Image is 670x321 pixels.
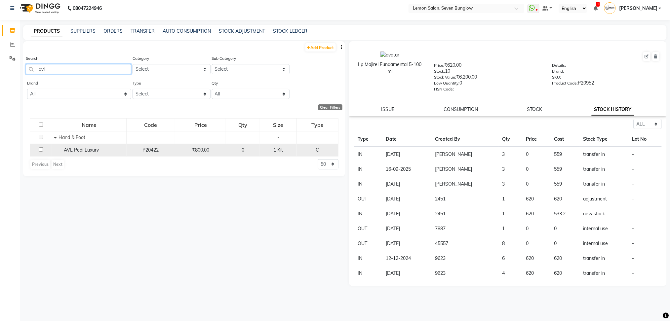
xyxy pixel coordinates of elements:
[550,192,579,206] td: 620
[550,266,579,281] td: 620
[434,62,542,71] div: ₹620.00
[579,266,628,281] td: transfer in
[628,177,662,192] td: -
[522,221,550,236] td: 0
[64,147,99,153] span: AVL Pedi Luxury
[431,251,498,266] td: 9623
[434,62,444,68] label: Price:
[628,206,662,221] td: -
[579,221,628,236] td: internal use
[274,147,283,153] span: 1 Kit
[354,162,382,177] td: IN
[431,147,498,162] td: [PERSON_NAME]
[628,236,662,251] td: -
[381,106,395,112] a: ISSUE
[628,221,662,236] td: -
[59,134,85,140] span: Hand & Foot
[550,132,579,147] th: Cost
[550,162,579,177] td: 559
[552,62,566,68] label: Details:
[354,206,382,221] td: IN
[522,177,550,192] td: 0
[382,147,431,162] td: [DATE]
[356,61,424,75] div: Lp Majirel Fundamental 5-100 ml
[277,134,279,140] span: -
[382,266,431,281] td: [DATE]
[354,236,382,251] td: OUT
[498,132,522,147] th: Qty
[579,206,628,221] td: new stock
[579,236,628,251] td: internal use
[498,221,522,236] td: 1
[382,192,431,206] td: [DATE]
[431,221,498,236] td: 7887
[305,43,336,52] a: Add Product
[382,206,431,221] td: [DATE]
[212,80,218,86] label: Qty
[318,104,342,110] div: Clear Filters
[604,2,616,14] img: Umang Satra
[431,177,498,192] td: [PERSON_NAME]
[550,177,579,192] td: 559
[550,236,579,251] td: 0
[26,55,38,61] label: Search
[354,192,382,206] td: OUT
[354,147,382,162] td: IN
[31,25,62,37] a: PRODUCTS
[431,236,498,251] td: 45557
[382,236,431,251] td: [DATE]
[354,251,382,266] td: IN
[579,147,628,162] td: transfer in
[579,192,628,206] td: adjustment
[434,68,445,74] label: Stock:
[628,251,662,266] td: -
[26,64,131,74] input: Search by product name or code
[382,251,431,266] td: 12-12-2024
[434,68,542,77] div: 10
[431,206,498,221] td: 2451
[619,5,657,12] span: [PERSON_NAME]
[431,162,498,177] td: [PERSON_NAME]
[176,119,225,131] div: Price
[354,266,382,281] td: IN
[628,192,662,206] td: -
[382,132,431,147] th: Date
[550,206,579,221] td: 533.2
[498,251,522,266] td: 6
[260,119,296,131] div: Size
[579,177,628,192] td: transfer in
[552,74,561,80] label: SKU:
[192,147,209,153] span: ₹800.00
[434,74,542,83] div: ₹6,200.00
[382,177,431,192] td: [DATE]
[242,147,244,153] span: 0
[133,80,141,86] label: Type
[579,162,628,177] td: transfer in
[552,80,578,86] label: Product Code:
[382,221,431,236] td: [DATE]
[434,74,456,80] label: Stock Value:
[431,192,498,206] td: 2451
[431,132,498,147] th: Created By
[522,266,550,281] td: 620
[579,251,628,266] td: transfer in
[212,55,236,61] label: Sub Category
[434,80,459,86] label: Low Quantity:
[522,147,550,162] td: 0
[498,162,522,177] td: 3
[434,86,454,92] label: HSN Code:
[27,80,38,86] label: Brand
[297,119,337,131] div: Type
[522,236,550,251] td: 0
[434,80,542,89] div: 0
[127,119,175,131] div: Code
[527,106,542,112] a: STOCK
[522,206,550,221] td: 620
[596,2,600,7] span: 1
[498,206,522,221] td: 1
[498,147,522,162] td: 3
[143,147,159,153] span: P20422
[380,52,399,58] img: avatar
[628,132,662,147] th: Lot No
[53,119,126,131] div: Name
